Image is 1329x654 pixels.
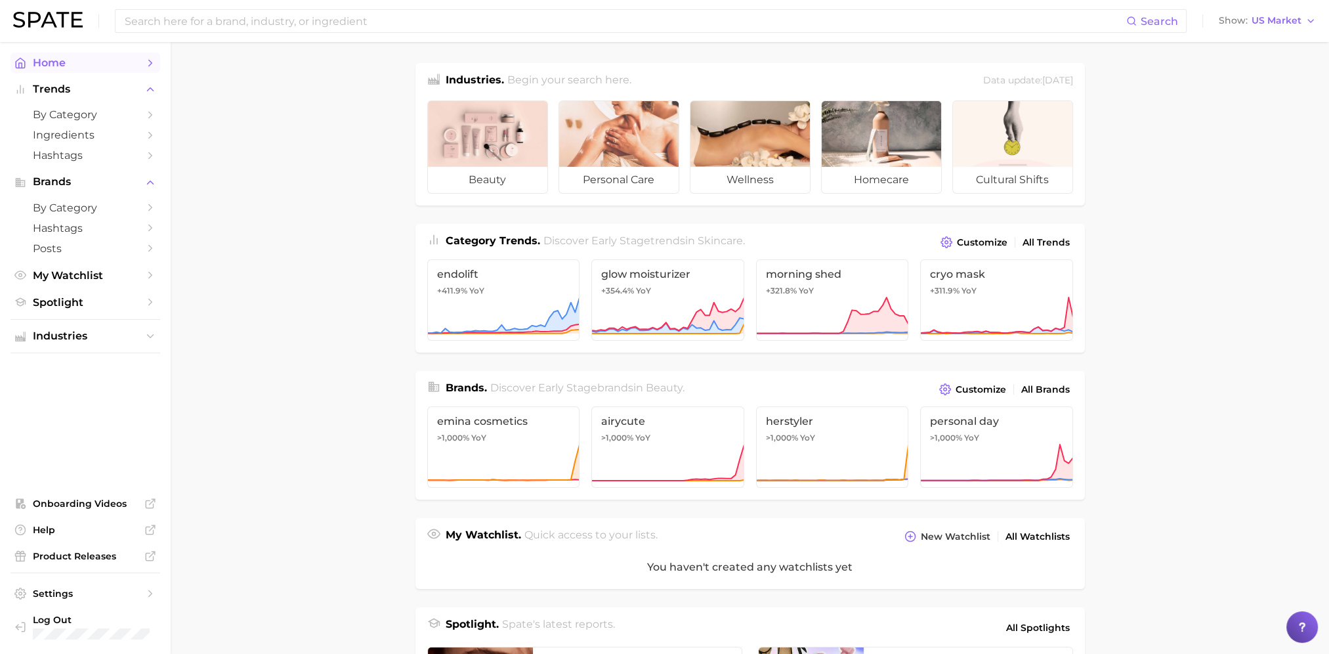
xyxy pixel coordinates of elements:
a: emina cosmetics>1,000% YoY [427,406,580,488]
span: cryo mask [930,268,1063,280]
span: emina cosmetics [437,415,570,427]
a: personal care [559,100,679,194]
button: Industries [11,326,160,346]
span: morning shed [766,268,899,280]
span: Hashtags [33,222,138,234]
a: wellness [690,100,811,194]
a: Help [11,520,160,540]
span: by Category [33,202,138,214]
span: +354.4% [601,286,634,295]
span: YoY [469,286,484,296]
span: YoY [800,433,815,443]
button: Trends [11,79,160,99]
span: >1,000% [437,433,469,443]
button: Customize [937,233,1010,251]
span: >1,000% [766,433,798,443]
a: All Watchlists [1002,528,1073,546]
span: My Watchlist [33,269,138,282]
span: Industries [33,330,138,342]
a: Hashtags [11,145,160,165]
a: airycute>1,000% YoY [591,406,744,488]
h1: Industries. [446,72,504,90]
span: cultural shifts [953,167,1072,193]
span: Onboarding Videos [33,498,138,510]
span: Settings [33,588,138,599]
a: Settings [11,584,160,603]
span: YoY [961,286,977,296]
a: beauty [427,100,548,194]
a: Ingredients [11,125,160,145]
a: cultural shifts [952,100,1073,194]
a: My Watchlist [11,265,160,286]
span: wellness [690,167,810,193]
a: personal day>1,000% YoY [920,406,1073,488]
a: Product Releases [11,546,160,566]
span: All Brands [1021,384,1070,395]
div: Data update: [DATE] [983,72,1073,90]
button: Brands [11,172,160,192]
h1: My Watchlist. [446,527,521,546]
span: YoY [471,433,486,443]
a: All Brands [1018,381,1073,399]
span: Spotlight [33,296,138,309]
span: beauty [646,381,683,394]
span: Home [33,56,138,69]
span: All Watchlists [1005,531,1070,542]
span: >1,000% [930,433,962,443]
img: SPATE [13,12,83,28]
span: New Watchlist [921,531,990,542]
a: Onboarding Videos [11,494,160,513]
a: endolift+411.9% YoY [427,259,580,341]
span: personal care [559,167,679,193]
span: personal day [930,415,1063,427]
span: Ingredients [33,129,138,141]
span: +411.9% [437,286,467,295]
span: glow moisturizer [601,268,734,280]
span: Hashtags [33,149,138,162]
span: Customize [957,237,1007,248]
a: cryo mask+311.9% YoY [920,259,1073,341]
span: >1,000% [601,433,633,443]
a: by Category [11,198,160,218]
button: ShowUS Market [1215,12,1319,30]
span: Log Out [33,614,150,626]
span: Trends [33,83,138,95]
a: Spotlight [11,292,160,313]
a: by Category [11,104,160,125]
span: Discover Early Stage brands in . [490,381,685,394]
span: Customize [956,384,1006,395]
span: All Trends [1023,237,1070,248]
h2: Spate's latest reports. [502,617,615,639]
span: by Category [33,108,138,121]
span: All Spotlights [1006,620,1070,636]
a: Hashtags [11,218,160,238]
span: airycute [601,415,734,427]
div: You haven't created any watchlists yet [415,546,1085,589]
a: homecare [821,100,942,194]
span: Product Releases [33,550,138,562]
span: +311.9% [930,286,960,295]
span: Brands [33,176,138,188]
button: New Watchlist [901,527,993,546]
span: YoY [636,286,651,296]
a: herstyler>1,000% YoY [756,406,909,488]
a: Log out. Currently logged in with e-mail ltal@gattefossecorp.com. [11,610,160,643]
span: Posts [33,242,138,255]
h2: Begin your search here. [507,72,631,90]
span: Help [33,524,138,536]
a: Posts [11,238,160,259]
span: Brands . [446,381,487,394]
span: beauty [428,167,547,193]
button: Customize [936,380,1009,399]
span: skincare [698,234,743,247]
h2: Quick access to your lists. [524,527,658,546]
input: Search here for a brand, industry, or ingredient [123,10,1126,32]
a: Home [11,53,160,73]
a: All Trends [1019,234,1073,251]
span: Discover Early Stage trends in . [543,234,745,247]
span: YoY [964,433,979,443]
span: homecare [822,167,941,193]
span: US Market [1252,17,1301,24]
a: glow moisturizer+354.4% YoY [591,259,744,341]
span: +321.8% [766,286,797,295]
